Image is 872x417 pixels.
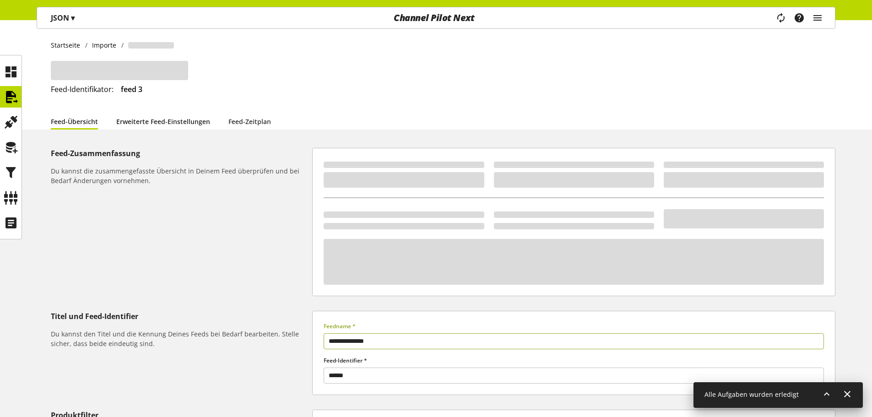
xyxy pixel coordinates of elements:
[228,117,271,126] a: Feed-Zeitplan
[121,84,142,94] span: feed 3
[324,322,356,330] span: Feedname *
[51,329,309,348] h6: Du kannst den Titel und die Kennung Deines Feeds bei Bedarf bearbeiten. Stelle sicher, dass beide...
[324,357,367,364] span: Feed-Identifier *
[51,148,309,159] h5: Feed-Zusammenfassung
[37,7,835,29] nav: main navigation
[116,117,210,126] a: Erweiterte Feed-Einstellungen
[71,13,75,23] span: ▾
[87,40,121,50] a: Importe
[51,117,98,126] a: Feed-Übersicht
[704,390,799,399] span: Alle Aufgaben wurden erledigt
[51,40,85,50] a: Startseite
[51,84,114,94] span: Feed-Identifikator:
[51,311,309,322] h5: Titel und Feed-Identifier
[51,12,75,23] p: JSON
[51,166,309,185] h6: Du kannst die zusammengefasste Übersicht in Deinem Feed überprüfen und bei Bedarf Änderungen vorn...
